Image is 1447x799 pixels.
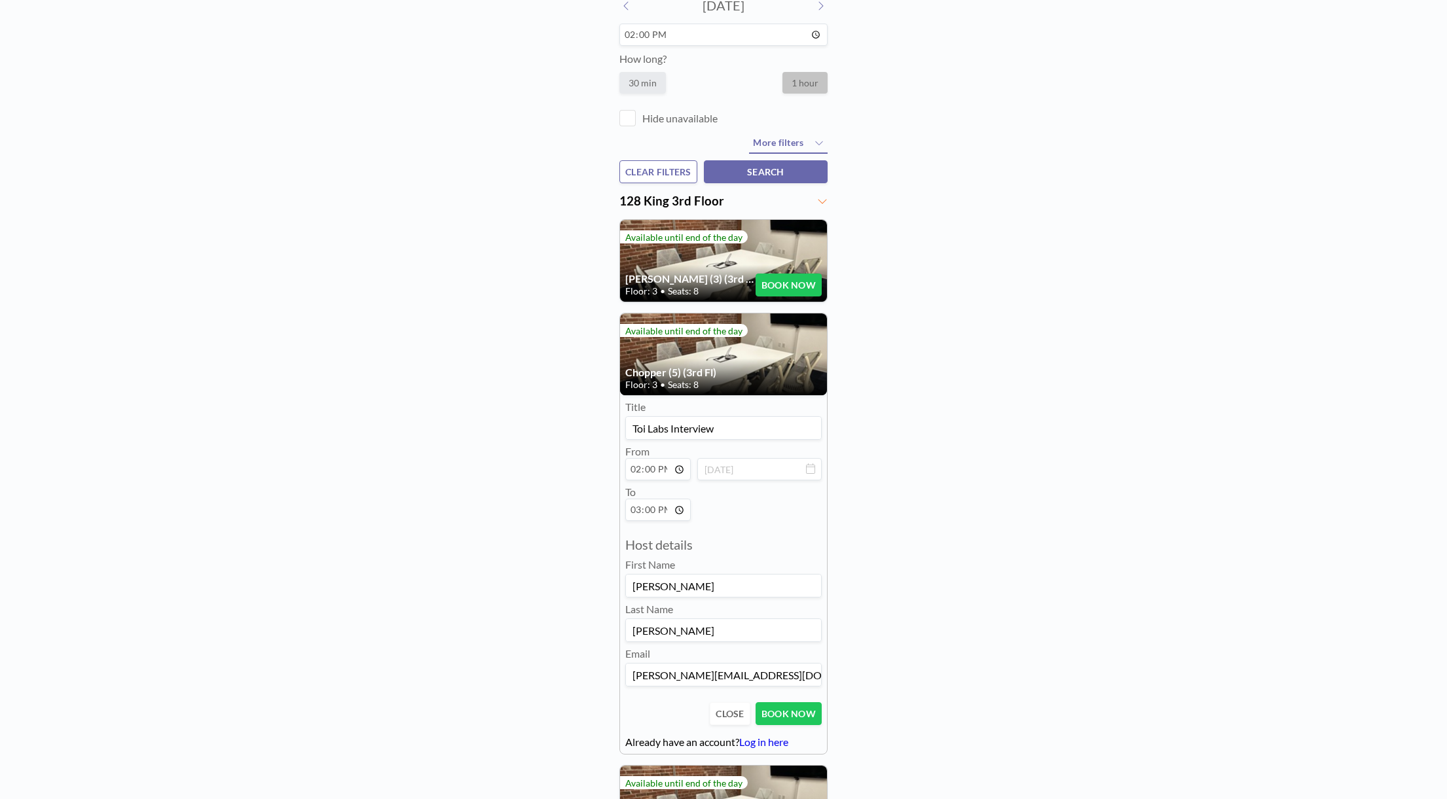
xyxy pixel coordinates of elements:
span: 128 King 3rd Floor [619,194,724,208]
span: Floor: 3 [625,379,657,391]
span: Available until end of the day [625,232,742,243]
h4: [PERSON_NAME] (3) (3rd Fl) [625,272,756,285]
h4: Chopper (5) (3rd Fl) [625,366,822,379]
span: Seats: 8 [668,285,699,297]
h3: Host details [625,537,822,553]
span: SEARCH [747,166,784,177]
label: To [625,486,636,498]
button: BOOK NOW [756,274,822,296]
span: Available until end of the day [625,325,742,336]
span: • [660,379,665,391]
label: 1 hour [782,72,828,94]
span: • [660,285,665,297]
label: Title [625,400,646,414]
span: CLEAR FILTERS [625,166,691,177]
label: Hide unavailable [642,112,718,125]
button: CLEAR FILTERS [619,160,697,183]
label: How long? [619,52,667,65]
input: Vera's reservation [626,417,821,439]
label: 30 min [619,72,666,94]
label: First Name [625,558,675,571]
span: More filters [753,137,803,148]
a: Log in here [739,736,788,748]
span: Already have an account? [625,736,739,748]
span: Floor: 3 [625,285,657,297]
span: Seats: 8 [668,379,699,391]
button: CLOSE [710,702,750,725]
label: From [625,445,650,457]
span: Available until end of the day [625,777,742,789]
label: Email [625,647,650,660]
label: Last Name [625,603,673,616]
button: BOOK NOW [756,702,822,725]
button: More filters [749,133,828,154]
button: SEARCH [704,160,828,183]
